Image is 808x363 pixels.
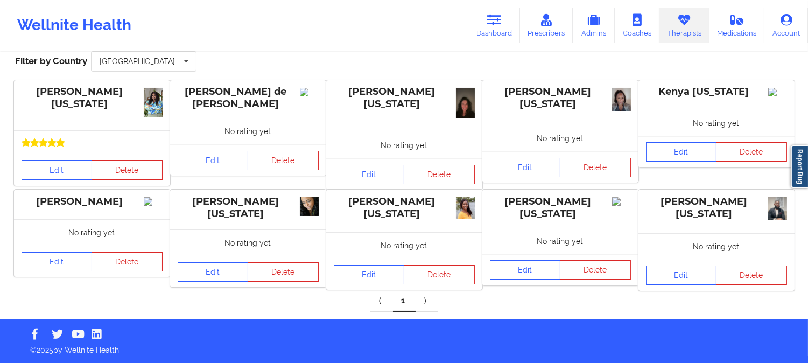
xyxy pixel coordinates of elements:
a: Edit [22,160,93,180]
img: Image%2Fplaceholer-image.png [612,197,631,206]
a: Report Bug [791,145,808,188]
div: [PERSON_NAME][US_STATE] [490,196,631,220]
a: Edit [646,142,717,162]
a: Edit [490,260,561,280]
a: Edit [178,262,249,282]
a: Next item [416,290,438,312]
a: Edit [646,266,717,285]
img: fca2b454-5d93-49b0-a566-7baf339302a1_Screenshot_2024-09-29_at_3.46.25%E2%80%AFPM.png [144,88,163,117]
button: Delete [248,262,319,282]
div: [PERSON_NAME][US_STATE] [646,196,787,220]
div: No rating yet [482,228,638,254]
div: Pagination Navigation [370,290,438,312]
div: [GEOGRAPHIC_DATA] [100,58,175,65]
button: Delete [560,260,631,280]
button: Delete [716,142,787,162]
span: Filter by Country [15,55,87,66]
div: [PERSON_NAME][US_STATE] [22,86,163,110]
a: Dashboard [468,8,520,43]
a: Edit [490,158,561,177]
a: Previous item [370,290,393,312]
div: [PERSON_NAME] de [PERSON_NAME] [178,86,319,110]
button: Delete [404,265,475,284]
div: No rating yet [638,233,795,260]
a: Medications [709,8,765,43]
a: Prescribers [520,8,573,43]
button: Delete [560,158,631,177]
img: Image%2Fplaceholer-image.png [768,88,787,96]
a: Edit [334,265,405,284]
div: [PERSON_NAME][US_STATE] [334,196,475,220]
button: Delete [404,165,475,184]
button: Delete [92,160,163,180]
div: No rating yet [14,219,170,246]
a: Edit [334,165,405,184]
div: No rating yet [170,118,326,144]
img: 3sOsSqXKLSHTabis6BKOzYzA6rDfCbUkr6PUDM7CL_M.jpeg [300,197,319,216]
button: Delete [248,151,319,170]
div: [PERSON_NAME][US_STATE] [334,86,475,110]
div: No rating yet [638,110,795,136]
div: [PERSON_NAME] [22,196,163,208]
p: © 2025 by Wellnite Health [23,337,785,355]
a: Therapists [659,8,709,43]
a: Edit [22,252,93,271]
a: Edit [178,151,249,170]
div: No rating yet [326,132,482,158]
a: Coaches [615,8,659,43]
img: Avis_Washington_Headshot_1.jpg [612,88,631,111]
div: [PERSON_NAME][US_STATE] [178,196,319,220]
div: Kenya [US_STATE] [646,86,787,98]
div: No rating yet [326,232,482,259]
div: No rating yet [170,229,326,256]
img: Image%2Fplaceholer-image.png [300,88,319,96]
img: Image%2Fplaceholer-image.png [144,197,163,206]
a: Admins [573,8,615,43]
img: 7d14bcd6-909d-43b0-8d84-0f4873c9f801IMG_1595.jpg [768,197,787,219]
div: No rating yet [482,125,638,151]
button: Delete [716,266,787,285]
a: 1 [393,290,416,312]
a: Account [764,8,808,43]
div: [PERSON_NAME][US_STATE] [490,86,631,110]
img: 14ef41e3-d6b4-40c4-9aac-7460932163cdIMG_0591.jpeg [456,197,475,219]
img: 4172bbc8-1ac2-42e3-a199-f33e0fa28c5b_IMG_2511.jpeg [456,88,475,119]
button: Delete [92,252,163,271]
